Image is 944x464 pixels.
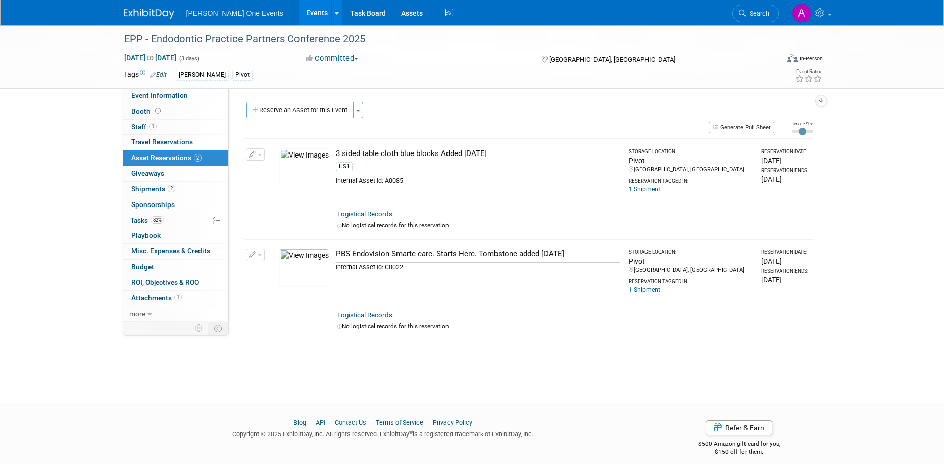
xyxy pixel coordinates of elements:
div: [DATE] [761,256,809,266]
div: [GEOGRAPHIC_DATA], [GEOGRAPHIC_DATA] [629,266,752,274]
span: Booth [131,107,163,115]
a: Budget [123,260,228,275]
div: Event Format [719,53,823,68]
a: Misc. Expenses & Credits [123,244,228,259]
td: Toggle Event Tabs [208,322,228,335]
a: Sponsorships [123,197,228,213]
button: Reserve an Asset for this Event [246,102,354,118]
div: Internal Asset Id: A0085 [336,176,620,185]
span: Budget [131,263,154,271]
div: EPP - Endodontic Practice Partners Conference 2025 [121,30,764,48]
div: Reservation Date: [761,148,809,156]
a: Logistical Records [337,311,392,319]
span: Staff [131,123,157,131]
div: Reservation Date: [761,249,809,256]
a: Search [732,5,779,22]
span: Attachments [131,294,182,302]
div: Event Rating [795,69,822,74]
div: HS1 [336,162,353,171]
span: (3 days) [178,55,200,62]
span: | [425,419,431,426]
a: Shipments2 [123,182,228,197]
sup: ® [409,429,413,435]
span: Booth not reserved yet [153,107,163,115]
div: Reservation Ends: [761,268,809,275]
img: ExhibitDay [124,9,174,19]
div: [DATE] [761,156,809,166]
div: Image Size [792,121,813,127]
div: $150 off for them. [658,448,821,456]
a: Refer & Earn [706,420,772,435]
span: Giveaways [131,169,164,177]
div: [DATE] [761,275,809,285]
span: ROI, Objectives & ROO [131,278,199,286]
span: Asset Reservations [131,153,202,162]
a: Booth [123,104,228,119]
div: Reservation Ends: [761,167,809,174]
span: | [308,419,314,426]
span: 82% [151,216,164,224]
div: Pivot [232,70,253,80]
a: Edit [150,71,167,78]
span: Tasks [130,216,164,224]
div: No logistical records for this reservation. [337,221,809,230]
div: No logistical records for this reservation. [337,322,809,331]
span: Playbook [131,231,161,239]
a: 1 Shipment [629,186,660,193]
a: more [123,306,228,322]
div: Storage Location: [629,249,752,256]
a: Attachments1 [123,291,228,306]
span: Shipments [131,185,175,193]
a: Tasks82% [123,213,228,228]
span: Travel Reservations [131,138,193,146]
div: $500 Amazon gift card for you, [658,433,821,456]
a: Playbook [123,228,228,243]
span: [DATE] [DATE] [124,53,177,62]
a: Blog [293,419,306,426]
a: 1 Shipment [629,286,660,293]
div: Copyright © 2025 ExhibitDay, Inc. All rights reserved. ExhibitDay is a registered trademark of Ex... [124,427,643,439]
div: Pivot [629,156,752,166]
span: 1 [149,123,157,130]
div: 3 sided table cloth blue blocks Added [DATE] [336,148,620,159]
span: more [129,310,145,318]
div: Reservation Tagged in: [629,174,752,185]
span: | [327,419,333,426]
a: Asset Reservations2 [123,150,228,166]
div: [GEOGRAPHIC_DATA], [GEOGRAPHIC_DATA] [629,166,752,174]
a: ROI, Objectives & ROO [123,275,228,290]
img: View Images [279,148,329,186]
img: Amanda Bartschi [792,4,811,23]
div: Reservation Tagged in: [629,274,752,285]
button: Generate Pull Sheet [709,122,774,133]
div: [DATE] [761,174,809,184]
div: Storage Location: [629,148,752,156]
a: Privacy Policy [433,419,472,426]
span: Search [746,10,769,17]
div: [PERSON_NAME] [176,70,229,80]
img: View Images [279,249,329,287]
span: 1 [174,294,182,301]
span: [GEOGRAPHIC_DATA], [GEOGRAPHIC_DATA] [549,56,675,63]
span: [PERSON_NAME] One Events [186,9,283,17]
span: Misc. Expenses & Credits [131,247,210,255]
span: Sponsorships [131,200,175,209]
div: PBS Endovision Smarte care. Starts Here. Tombstone added [DATE] [336,249,620,260]
a: API [316,419,325,426]
a: Event Information [123,88,228,104]
span: 2 [194,154,202,162]
div: Internal Asset Id: C0022 [336,262,620,272]
a: Terms of Service [376,419,423,426]
td: Personalize Event Tab Strip [190,322,208,335]
div: Pivot [629,256,752,266]
a: Contact Us [335,419,366,426]
td: Tags [124,69,167,81]
a: Giveaways [123,166,228,181]
img: Format-Inperson.png [787,54,798,62]
a: Staff1 [123,120,228,135]
span: Event Information [131,91,188,99]
span: | [368,419,374,426]
span: to [145,54,155,62]
div: In-Person [799,55,823,62]
span: 2 [168,185,175,192]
